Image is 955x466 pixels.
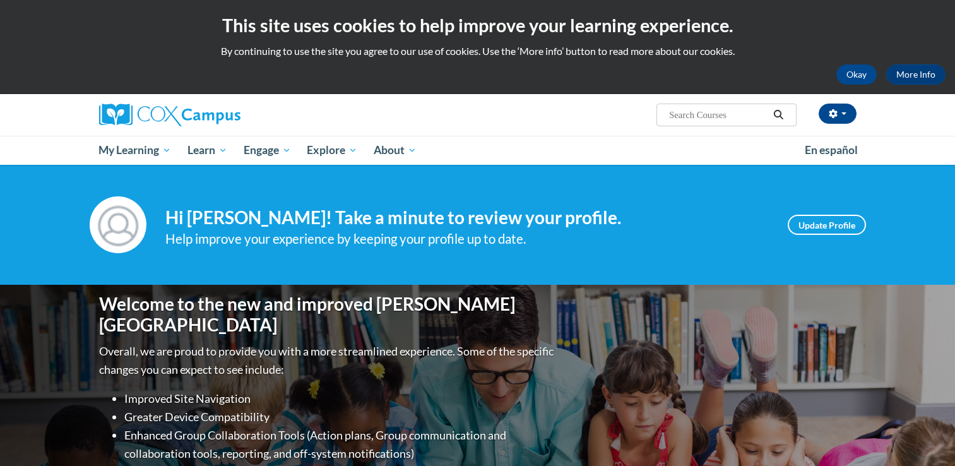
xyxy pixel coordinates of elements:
span: En español [805,143,858,157]
button: Search [769,107,788,122]
p: Overall, we are proud to provide you with a more streamlined experience. Some of the specific cha... [99,342,557,379]
a: Cox Campus [99,104,339,126]
a: Update Profile [788,215,866,235]
a: Engage [235,136,299,165]
p: By continuing to use the site you agree to our use of cookies. Use the ‘More info’ button to read... [9,44,946,58]
a: Learn [179,136,235,165]
span: Engage [244,143,291,158]
button: Account Settings [819,104,857,124]
input: Search Courses [668,107,769,122]
a: Explore [299,136,365,165]
img: Cox Campus [99,104,240,126]
span: Learn [187,143,227,158]
button: Okay [836,64,877,85]
a: En español [797,137,866,164]
div: Help improve your experience by keeping your profile up to date. [165,229,769,249]
span: About [374,143,417,158]
h4: Hi [PERSON_NAME]! Take a minute to review your profile. [165,207,769,229]
li: Improved Site Navigation [124,390,557,408]
a: About [365,136,425,165]
h1: Welcome to the new and improved [PERSON_NAME][GEOGRAPHIC_DATA] [99,294,557,336]
span: Explore [307,143,357,158]
a: My Learning [91,136,180,165]
span: My Learning [98,143,171,158]
div: Main menu [80,136,875,165]
li: Enhanced Group Collaboration Tools (Action plans, Group communication and collaboration tools, re... [124,426,557,463]
li: Greater Device Compatibility [124,408,557,426]
h2: This site uses cookies to help improve your learning experience. [9,13,946,38]
a: More Info [886,64,946,85]
iframe: Button to launch messaging window [905,415,945,456]
img: Profile Image [90,196,146,253]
